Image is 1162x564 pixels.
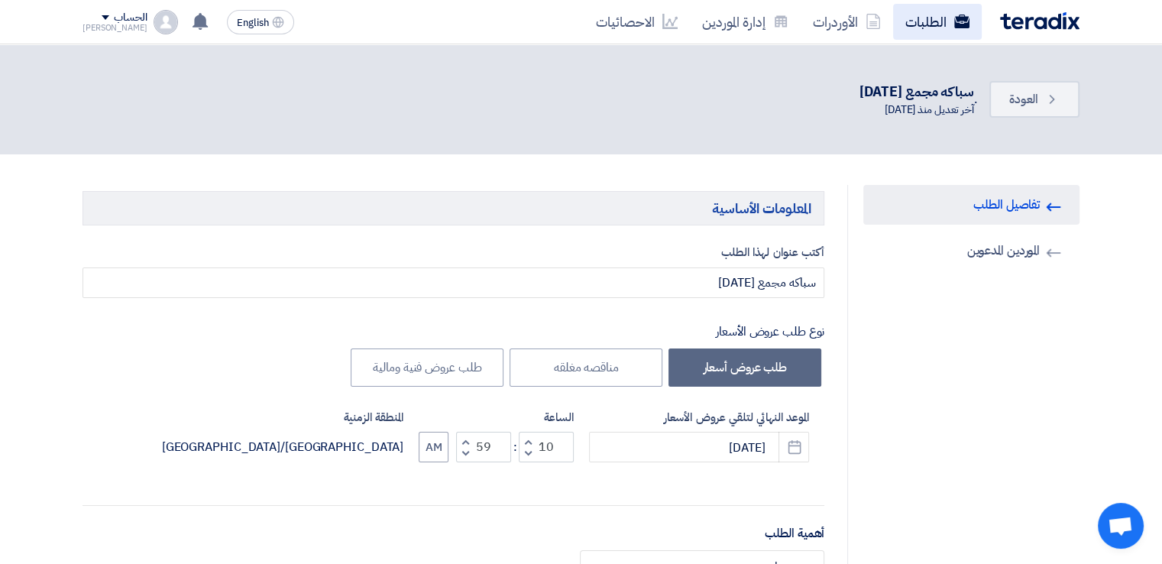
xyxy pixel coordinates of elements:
div: نوع طلب عروض الأسعار [83,323,824,341]
input: Hours [519,432,574,462]
label: المنطقة الزمنية [162,409,404,426]
a: العودة [989,81,1079,118]
button: English [227,10,294,34]
label: أهمية الطلب [765,524,824,543]
label: طلب عروض فنية ومالية [351,348,503,387]
div: سباكه مجمع [DATE] [859,81,973,102]
div: Open chat [1098,503,1144,549]
a: الموردين المدعوين [863,231,1079,271]
a: الأوردرات [801,4,893,40]
a: تفاصيل الطلب [863,185,1079,225]
button: AM [419,432,448,462]
img: profile_test.png [154,10,178,34]
a: إدارة الموردين [690,4,801,40]
h5: المعلومات الأساسية [83,191,824,225]
label: الساعة [419,409,574,426]
a: الطلبات [893,4,982,40]
span: English [237,18,269,28]
img: Teradix logo [1000,12,1079,30]
div: [GEOGRAPHIC_DATA]/[GEOGRAPHIC_DATA] [162,438,404,456]
span: العودة [1009,90,1038,109]
div: [PERSON_NAME] [83,24,147,32]
div: : [511,438,519,456]
div: آخر تعديل منذ [DATE] [859,102,973,118]
label: طلب عروض أسعار [668,348,821,387]
div: . [83,75,1079,124]
input: سنة-شهر-يوم [589,432,809,462]
input: مثال: طابعات ألوان, نظام إطفاء حريق, أجهزة كهربائية... [83,267,824,298]
input: Minutes [456,432,511,462]
label: أكتب عنوان لهذا الطلب [83,244,824,261]
label: الموعد النهائي لتلقي عروض الأسعار [589,409,809,426]
label: مناقصه مغلقه [510,348,662,387]
a: الاحصائيات [584,4,690,40]
div: الحساب [114,11,147,24]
